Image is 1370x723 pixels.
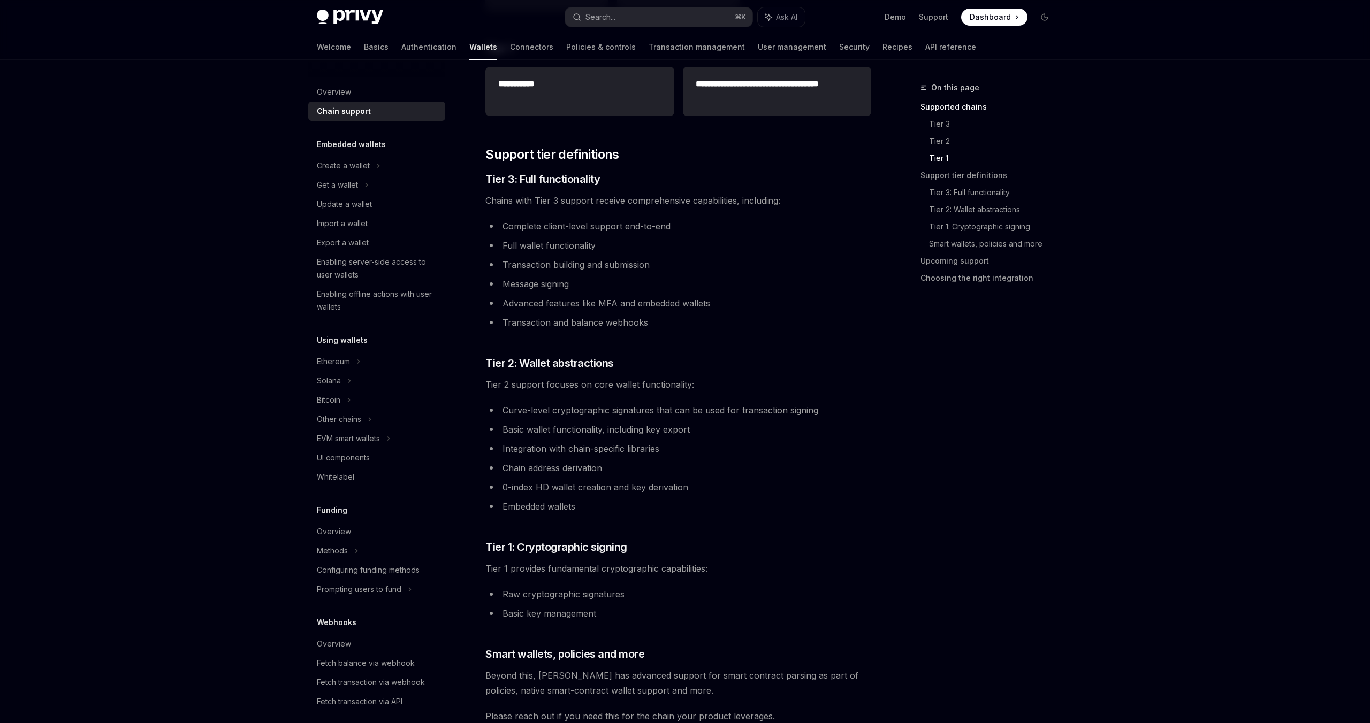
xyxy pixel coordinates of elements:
li: Complete client-level support end-to-end [485,219,871,234]
a: Authentication [401,34,456,60]
a: API reference [925,34,976,60]
a: Overview [308,634,445,653]
a: Smart wallets, policies and more [929,235,1062,252]
li: Embedded wallets [485,499,871,514]
a: Policies & controls [566,34,636,60]
h5: Using wallets [317,334,368,347]
span: Smart wallets, policies and more [485,647,644,662]
button: Search...⌘K [565,7,752,27]
div: Other chains [317,413,361,426]
a: Tier 3 [929,116,1062,133]
a: Tier 2 [929,133,1062,150]
a: Overview [308,522,445,541]
div: Whitelabel [317,471,354,483]
a: Tier 1: Cryptographic signing [929,218,1062,235]
li: Raw cryptographic signatures [485,587,871,602]
a: Choosing the right integration [920,270,1062,287]
a: Demo [885,12,906,22]
span: Tier 3: Full functionality [485,172,600,187]
div: Search... [585,11,615,24]
li: Message signing [485,276,871,291]
a: Wallets [469,34,497,60]
a: Support [919,12,948,22]
a: Supported chains [920,98,1062,116]
span: Tier 2 support focuses on core wallet functionality: [485,377,871,392]
a: Overview [308,82,445,102]
div: Solana [317,374,341,387]
div: Fetch transaction via webhook [317,676,425,689]
div: Overview [317,86,351,98]
h5: Webhooks [317,616,356,629]
li: Chain address derivation [485,460,871,475]
span: Chains with Tier 3 support receive comprehensive capabilities, including: [485,193,871,208]
li: Integration with chain-specific libraries [485,441,871,456]
a: Fetch transaction via webhook [308,673,445,692]
a: Tier 3: Full functionality [929,184,1062,201]
div: Import a wallet [317,217,368,230]
div: Overview [317,525,351,538]
a: Whitelabel [308,467,445,487]
a: Tier 1 [929,150,1062,167]
div: Methods [317,544,348,557]
a: Configuring funding methods [308,560,445,580]
a: Dashboard [961,9,1027,26]
div: Bitcoin [317,394,340,406]
div: Ethereum [317,355,350,368]
span: Tier 1: Cryptographic signing [485,540,627,555]
a: Welcome [317,34,351,60]
div: Configuring funding methods [317,564,420,576]
a: Fetch balance via webhook [308,653,445,673]
li: Basic wallet functionality, including key export [485,422,871,437]
a: Basics [364,34,389,60]
li: Full wallet functionality [485,238,871,253]
div: EVM smart wallets [317,432,380,445]
div: Enabling offline actions with user wallets [317,288,439,313]
span: Support tier definitions [485,146,619,163]
div: Prompting users to fund [317,583,401,596]
img: dark logo [317,10,383,25]
li: Transaction and balance webhooks [485,315,871,330]
span: Beyond this, [PERSON_NAME] has advanced support for smart contract parsing as part of policies, n... [485,668,871,698]
div: Enabling server-side access to user wallets [317,256,439,281]
li: Curve-level cryptographic signatures that can be used for transaction signing [485,403,871,418]
li: Transaction building and submission [485,257,871,272]
li: Advanced features like MFA and embedded wallets [485,296,871,311]
span: Ask AI [776,12,797,22]
a: Connectors [510,34,553,60]
div: Create a wallet [317,159,370,172]
a: Enabling server-side access to user wallets [308,252,445,284]
button: Toggle dark mode [1036,9,1053,26]
a: Support tier definitions [920,167,1062,184]
div: Update a wallet [317,198,372,211]
a: Security [839,34,870,60]
li: Basic key management [485,606,871,621]
a: Transaction management [649,34,745,60]
div: Overview [317,637,351,650]
a: Chain support [308,102,445,121]
a: User management [758,34,826,60]
div: Get a wallet [317,179,358,191]
div: Fetch balance via webhook [317,657,415,670]
span: Tier 1 provides fundamental cryptographic capabilities: [485,561,871,576]
div: Fetch transaction via API [317,695,402,708]
a: Tier 2: Wallet abstractions [929,201,1062,218]
div: UI components [317,451,370,464]
a: Export a wallet [308,233,445,252]
div: Export a wallet [317,236,369,249]
span: Dashboard [970,12,1011,22]
button: Ask AI [758,7,805,27]
a: Enabling offline actions with user wallets [308,284,445,317]
a: Import a wallet [308,214,445,233]
h5: Embedded wallets [317,138,386,151]
span: ⌘ K [735,13,746,21]
a: Fetch transaction via API [308,692,445,711]
span: On this page [931,81,979,94]
h5: Funding [317,504,347,517]
a: Update a wallet [308,195,445,214]
span: Tier 2: Wallet abstractions [485,356,614,371]
a: Recipes [882,34,912,60]
div: Chain support [317,105,371,118]
a: UI components [308,448,445,467]
li: 0-index HD wallet creation and key derivation [485,480,871,495]
a: Upcoming support [920,252,1062,270]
